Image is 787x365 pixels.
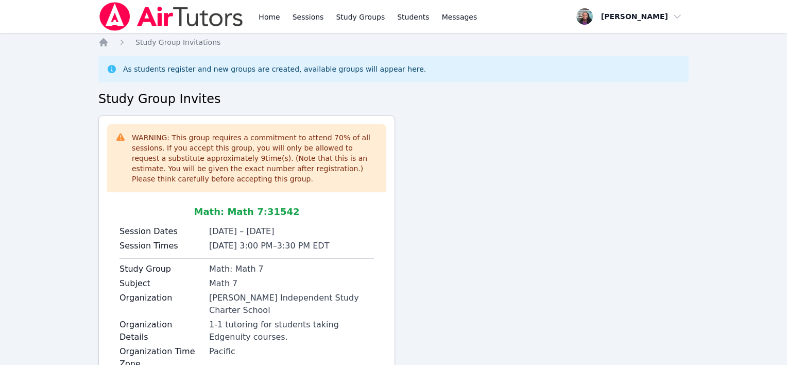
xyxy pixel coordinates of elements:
h2: Study Group Invites [98,91,689,107]
div: Math: Math 7 [209,263,374,275]
div: [PERSON_NAME] Independent Study Charter School [209,292,374,317]
span: Study Group Invitations [135,38,220,46]
a: Study Group Invitations [135,37,220,47]
div: Math 7 [209,277,374,290]
div: As students register and new groups are created, available groups will appear here. [123,64,426,74]
img: Air Tutors [98,2,244,31]
span: – [273,241,277,251]
li: [DATE] 3:00 PM 3:30 PM EDT [209,240,374,252]
label: Subject [119,277,203,290]
label: Study Group [119,263,203,275]
span: Math: Math 7 : 31542 [194,206,299,217]
label: Organization [119,292,203,304]
span: Messages [442,12,477,22]
label: Session Dates [119,225,203,238]
nav: Breadcrumb [98,37,689,47]
label: Session Times [119,240,203,252]
span: [DATE] – [DATE] [209,226,274,236]
div: Pacific [209,345,374,358]
label: Organization Details [119,319,203,343]
div: WARNING: This group requires a commitment to attend 70 % of all sessions. If you accept this grou... [132,132,378,184]
div: 1-1 tutoring for students taking Edgenuity courses. [209,319,374,343]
